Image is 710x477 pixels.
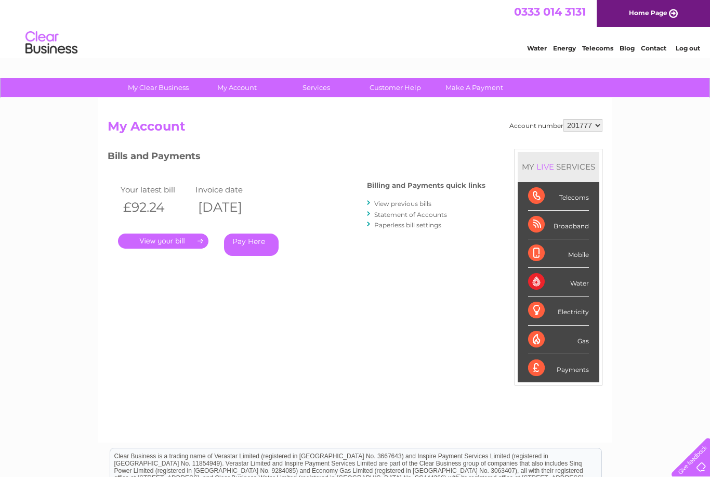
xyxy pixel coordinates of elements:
a: Water [527,44,547,52]
h4: Billing and Payments quick links [367,182,485,189]
h3: Bills and Payments [108,149,485,167]
a: Log out [676,44,700,52]
a: Statement of Accounts [374,211,447,218]
div: Mobile [528,239,589,268]
div: LIVE [534,162,556,172]
div: Telecoms [528,182,589,211]
h2: My Account [108,119,602,139]
div: Gas [528,326,589,354]
th: £92.24 [118,197,193,218]
div: Water [528,268,589,296]
a: Services [273,78,359,97]
a: Telecoms [582,44,613,52]
td: Invoice date [193,183,268,197]
img: logo.png [25,27,78,59]
div: MY SERVICES [518,152,599,182]
th: [DATE] [193,197,268,218]
td: Your latest bill [118,183,193,197]
a: Energy [553,44,576,52]
a: Pay Here [224,234,279,256]
div: Clear Business is a trading name of Verastar Limited (registered in [GEOGRAPHIC_DATA] No. 3667643... [110,6,601,50]
a: 0333 014 3131 [514,5,586,18]
a: Contact [641,44,666,52]
a: My Clear Business [115,78,201,97]
div: Electricity [528,296,589,325]
div: Payments [528,354,589,382]
a: Make A Payment [431,78,517,97]
a: My Account [194,78,280,97]
div: Account number [509,119,602,132]
a: Paperless bill settings [374,221,441,229]
div: Broadband [528,211,589,239]
a: View previous bills [374,200,431,208]
a: . [118,234,208,249]
a: Customer Help [352,78,438,97]
a: Blog [620,44,635,52]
